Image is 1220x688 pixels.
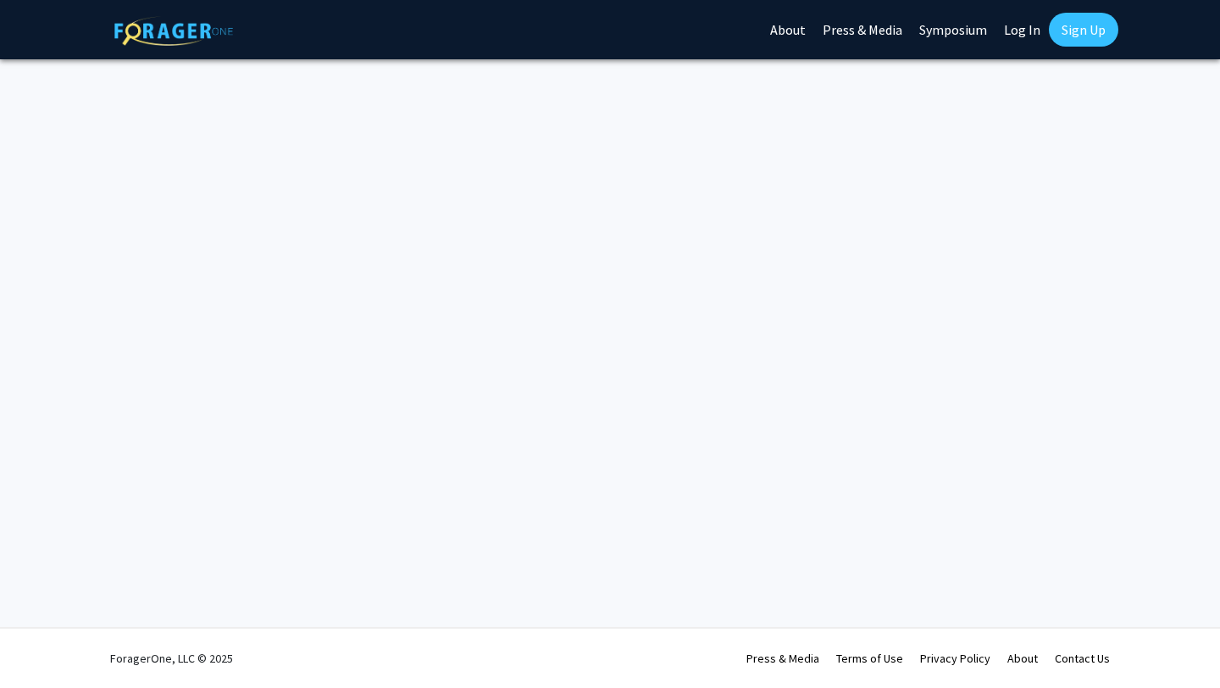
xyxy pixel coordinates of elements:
div: ForagerOne, LLC © 2025 [110,629,233,688]
a: About [1007,651,1038,666]
a: Contact Us [1055,651,1110,666]
a: Terms of Use [836,651,903,666]
a: Press & Media [746,651,819,666]
a: Privacy Policy [920,651,990,666]
img: ForagerOne Logo [114,16,233,46]
a: Sign Up [1049,13,1118,47]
